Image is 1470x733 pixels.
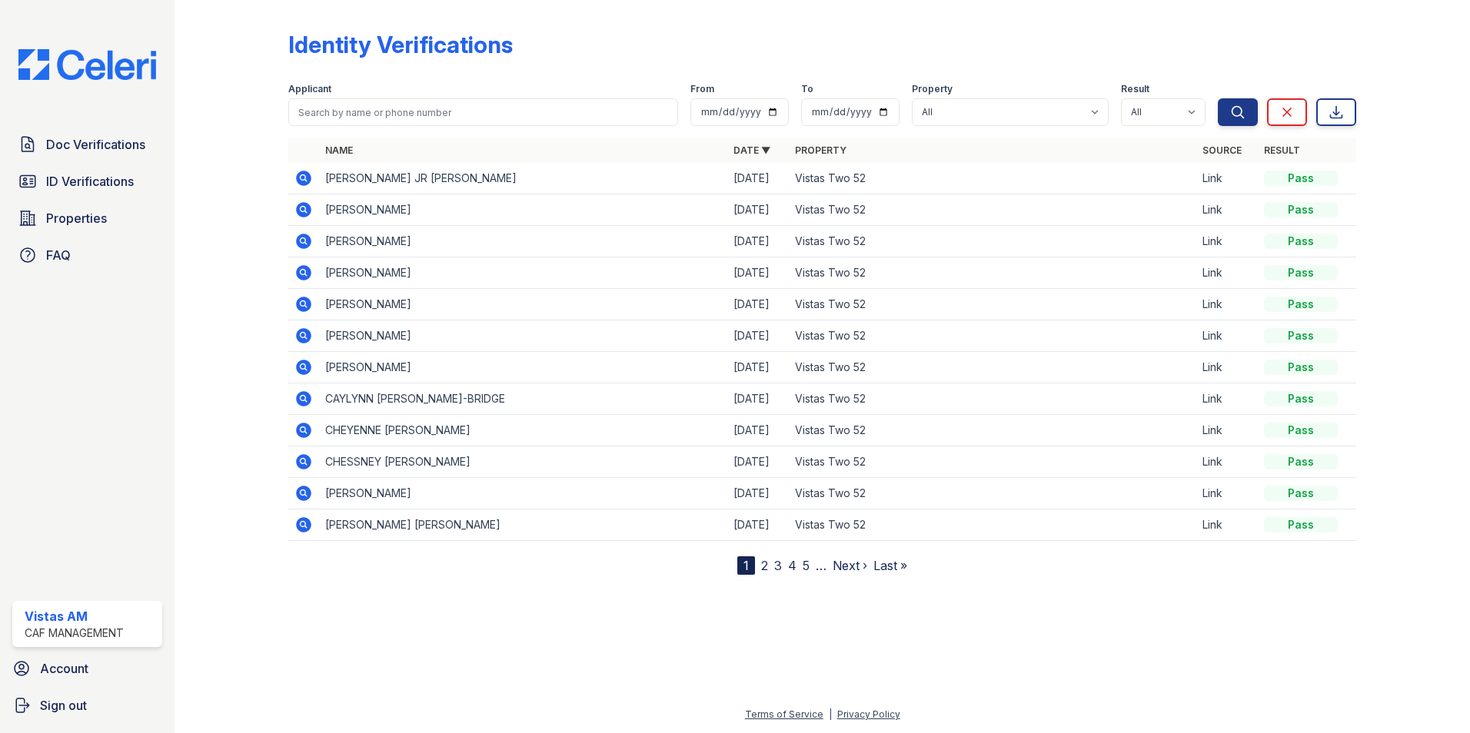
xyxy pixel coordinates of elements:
[1196,163,1258,194] td: Link
[25,625,124,641] div: CAF Management
[833,558,867,573] a: Next ›
[837,708,900,720] a: Privacy Policy
[1196,320,1258,352] td: Link
[912,83,953,95] label: Property
[288,83,331,95] label: Applicant
[6,653,168,684] a: Account
[1264,234,1338,249] div: Pass
[40,659,88,678] span: Account
[288,31,513,58] div: Identity Verifications
[727,163,789,194] td: [DATE]
[1264,144,1300,156] a: Result
[40,696,87,715] span: Sign out
[727,509,789,541] td: [DATE]
[803,558,810,573] a: 5
[46,135,145,154] span: Doc Verifications
[319,320,727,352] td: [PERSON_NAME]
[1264,202,1338,217] div: Pass
[789,446,1197,478] td: Vistas Two 52
[789,226,1197,257] td: Vistas Two 52
[795,144,846,156] a: Property
[46,209,107,227] span: Properties
[788,558,797,573] a: 4
[761,558,768,573] a: 2
[319,478,727,509] td: [PERSON_NAME]
[727,289,789,320] td: [DATE]
[1196,446,1258,478] td: Link
[319,352,727,383] td: [PERSON_NAME]
[319,383,727,415] td: CAYLYNN [PERSON_NAME]-BRIDGE
[727,226,789,257] td: [DATE]
[6,690,168,721] a: Sign out
[1196,352,1258,383] td: Link
[873,558,907,573] a: Last »
[789,257,1197,289] td: Vistas Two 52
[727,320,789,352] td: [DATE]
[1202,144,1242,156] a: Source
[1196,383,1258,415] td: Link
[319,163,727,194] td: [PERSON_NAME] JR [PERSON_NAME]
[789,163,1197,194] td: Vistas Two 52
[1121,83,1149,95] label: Result
[1264,486,1338,501] div: Pass
[319,226,727,257] td: [PERSON_NAME]
[733,144,770,156] a: Date ▼
[727,478,789,509] td: [DATE]
[816,556,826,575] span: …
[727,415,789,446] td: [DATE]
[745,708,823,720] a: Terms of Service
[319,257,727,289] td: [PERSON_NAME]
[46,246,71,264] span: FAQ
[789,194,1197,226] td: Vistas Two 52
[789,352,1197,383] td: Vistas Two 52
[789,289,1197,320] td: Vistas Two 52
[25,607,124,625] div: Vistas AM
[727,446,789,478] td: [DATE]
[319,509,727,541] td: [PERSON_NAME] [PERSON_NAME]
[12,240,162,270] a: FAQ
[829,708,832,720] div: |
[1196,226,1258,257] td: Link
[1264,360,1338,375] div: Pass
[319,415,727,446] td: CHEYENNE [PERSON_NAME]
[1264,423,1338,438] div: Pass
[46,172,134,191] span: ID Verifications
[789,320,1197,352] td: Vistas Two 52
[325,144,353,156] a: Name
[319,194,727,226] td: [PERSON_NAME]
[727,383,789,415] td: [DATE]
[1264,517,1338,532] div: Pass
[1196,415,1258,446] td: Link
[727,352,789,383] td: [DATE]
[288,98,678,126] input: Search by name or phone number
[1196,257,1258,289] td: Link
[319,289,727,320] td: [PERSON_NAME]
[1264,454,1338,469] div: Pass
[690,83,714,95] label: From
[319,446,727,478] td: CHESSNEY [PERSON_NAME]
[1196,194,1258,226] td: Link
[12,203,162,234] a: Properties
[789,383,1197,415] td: Vistas Two 52
[1264,265,1338,280] div: Pass
[12,166,162,197] a: ID Verifications
[737,556,755,575] div: 1
[1264,297,1338,312] div: Pass
[12,129,162,160] a: Doc Verifications
[789,478,1197,509] td: Vistas Two 52
[1264,328,1338,343] div: Pass
[1196,289,1258,320] td: Link
[789,415,1197,446] td: Vistas Two 52
[801,83,813,95] label: To
[1196,478,1258,509] td: Link
[774,558,782,573] a: 3
[1196,509,1258,541] td: Link
[1264,171,1338,186] div: Pass
[789,509,1197,541] td: Vistas Two 52
[727,194,789,226] td: [DATE]
[1264,391,1338,406] div: Pass
[6,49,168,80] img: CE_Logo_Blue-a8612792a0a2168367f1c8372b55b34899dd931a85d93a1a3d3e32e68fde9ad4.png
[727,257,789,289] td: [DATE]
